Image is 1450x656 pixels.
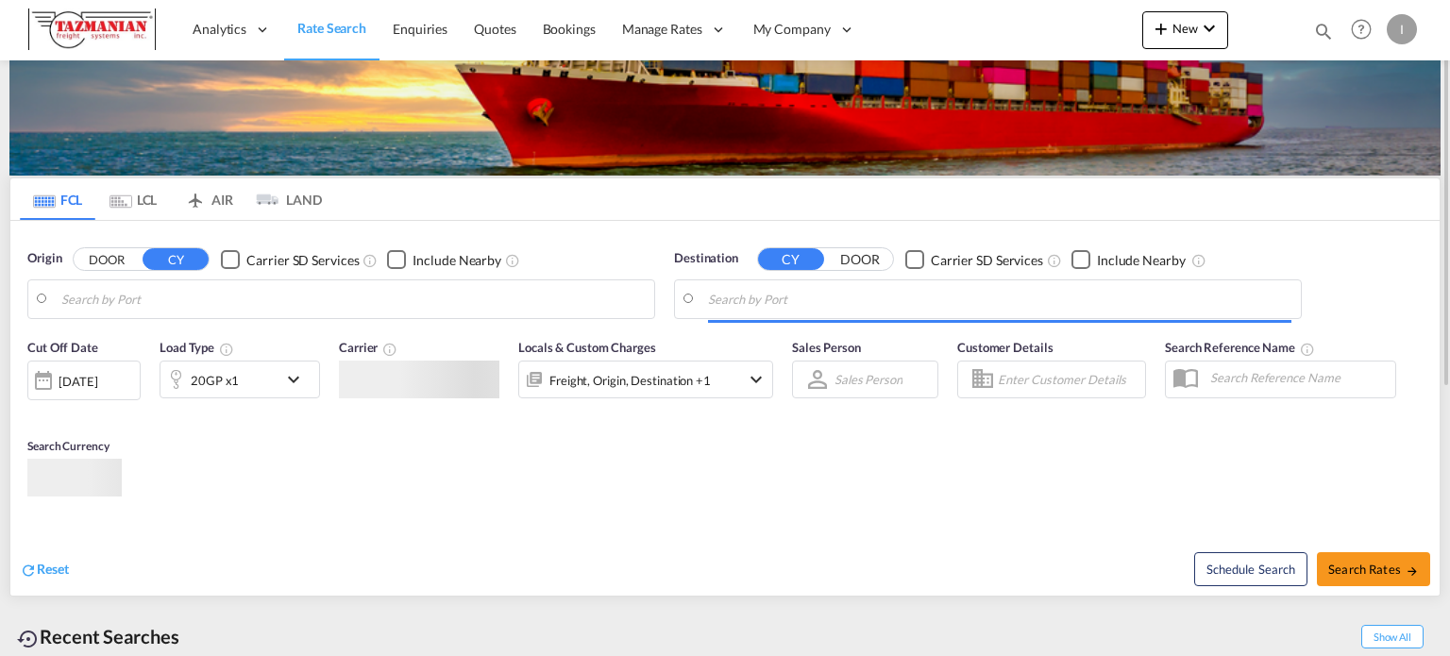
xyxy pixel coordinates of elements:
[1191,253,1206,268] md-icon: Unchecked: Ignores neighbouring ports when fetching rates.Checked : Includes neighbouring ports w...
[246,251,359,270] div: Carrier SD Services
[957,340,1053,355] span: Customer Details
[160,361,320,398] div: 20GP x1icon-chevron-down
[95,178,171,220] md-tab-item: LCL
[745,368,767,391] md-icon: icon-chevron-down
[792,340,861,355] span: Sales Person
[1150,21,1221,36] span: New
[622,20,702,39] span: Manage Rates
[543,21,596,37] span: Bookings
[27,398,42,424] md-datepicker: Select
[1300,342,1315,357] md-icon: Your search will be saved by the below given name
[282,368,314,391] md-icon: icon-chevron-down
[1150,17,1172,40] md-icon: icon-plus 400-fg
[382,342,397,357] md-icon: The selected Trucker/Carrierwill be displayed in the rate results If the rates are from another f...
[61,285,645,313] input: Search by Port
[1198,17,1221,40] md-icon: icon-chevron-down
[931,251,1043,270] div: Carrier SD Services
[1194,552,1307,586] button: Note: By default Schedule search will only considerorigin ports, destination ports and cut off da...
[413,251,501,270] div: Include Nearby
[74,249,140,271] button: DOOR
[1406,564,1419,578] md-icon: icon-arrow-right
[1142,11,1228,49] button: icon-plus 400-fgNewicon-chevron-down
[20,560,69,580] div: icon-refreshReset
[171,178,246,220] md-tab-item: AIR
[1387,14,1417,44] div: I
[10,221,1440,595] div: Origin DOOR CY Checkbox No InkUnchecked: Search for CY (Container Yard) services for all selected...
[20,178,95,220] md-tab-item: FCL
[1313,21,1334,49] div: icon-magnify
[27,249,61,268] span: Origin
[27,340,98,355] span: Cut Off Date
[827,249,893,271] button: DOOR
[59,373,97,390] div: [DATE]
[193,20,246,39] span: Analytics
[1345,13,1377,45] span: Help
[549,367,711,394] div: Freight Origin Destination Factory Stuffing
[160,340,234,355] span: Load Type
[246,178,322,220] md-tab-item: LAND
[27,361,141,400] div: [DATE]
[297,20,366,36] span: Rate Search
[362,253,378,268] md-icon: Unchecked: Search for CY (Container Yard) services for all selected carriers.Checked : Search for...
[221,249,359,269] md-checkbox: Checkbox No Ink
[393,21,447,37] span: Enquiries
[474,21,515,37] span: Quotes
[1201,363,1395,392] input: Search Reference Name
[833,366,904,394] md-select: Sales Person
[37,561,69,577] span: Reset
[1345,13,1387,47] div: Help
[191,367,239,394] div: 20GP x1
[758,248,824,270] button: CY
[28,8,156,51] img: a292c8e082cb11ee87a80f50be6e15c3.JPG
[20,562,37,579] md-icon: icon-refresh
[27,439,110,453] span: Search Currency
[998,365,1139,394] input: Enter Customer Details
[1071,249,1186,269] md-checkbox: Checkbox No Ink
[1097,251,1186,270] div: Include Nearby
[387,249,501,269] md-checkbox: Checkbox No Ink
[1047,253,1062,268] md-icon: Unchecked: Search for CY (Container Yard) services for all selected carriers.Checked : Search for...
[753,20,831,39] span: My Company
[339,340,397,355] span: Carrier
[674,249,738,268] span: Destination
[20,178,322,220] md-pagination-wrapper: Use the left and right arrow keys to navigate between tabs
[518,340,656,355] span: Locals & Custom Charges
[1317,552,1430,586] button: Search Ratesicon-arrow-right
[143,248,209,270] button: CY
[17,628,40,650] md-icon: icon-backup-restore
[1328,562,1419,577] span: Search Rates
[1361,625,1424,648] span: Show All
[1313,21,1334,42] md-icon: icon-magnify
[1165,340,1315,355] span: Search Reference Name
[184,189,207,203] md-icon: icon-airplane
[219,342,234,357] md-icon: icon-information-outline
[708,285,1291,313] input: Search by Port
[518,361,773,398] div: Freight Origin Destination Factory Stuffingicon-chevron-down
[905,249,1043,269] md-checkbox: Checkbox No Ink
[505,253,520,268] md-icon: Unchecked: Ignores neighbouring ports when fetching rates.Checked : Includes neighbouring ports w...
